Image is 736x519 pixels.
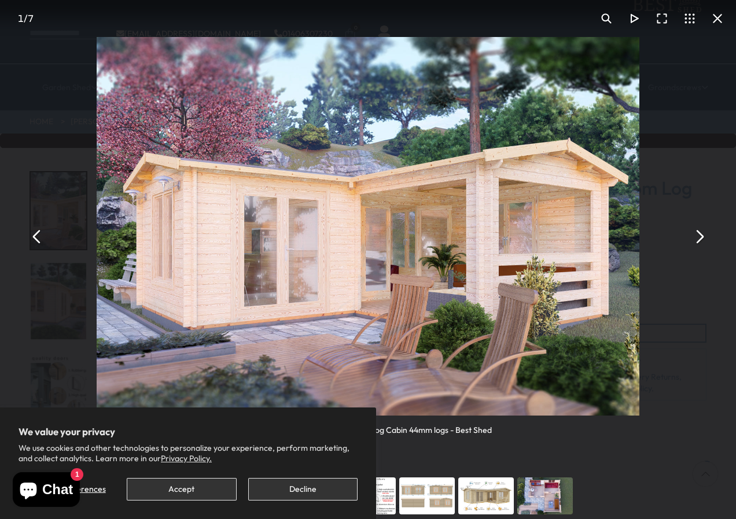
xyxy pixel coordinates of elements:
div: / [5,5,46,32]
h2: We value your privacy [19,426,358,438]
button: Decline [248,478,358,501]
button: Toggle thumbnails [676,5,704,32]
button: Toggle zoom level [593,5,620,32]
span: 1 [18,12,24,24]
inbox-online-store-chat: Shopify online store chat [9,472,83,510]
button: Next [685,223,713,250]
p: We use cookies and other technologies to personalize your experience, perform marketing, and coll... [19,443,358,464]
button: Previous [23,223,51,250]
button: Close [704,5,731,32]
a: Privacy Policy. [161,453,212,464]
span: 7 [28,12,34,24]
button: Accept [127,478,236,501]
